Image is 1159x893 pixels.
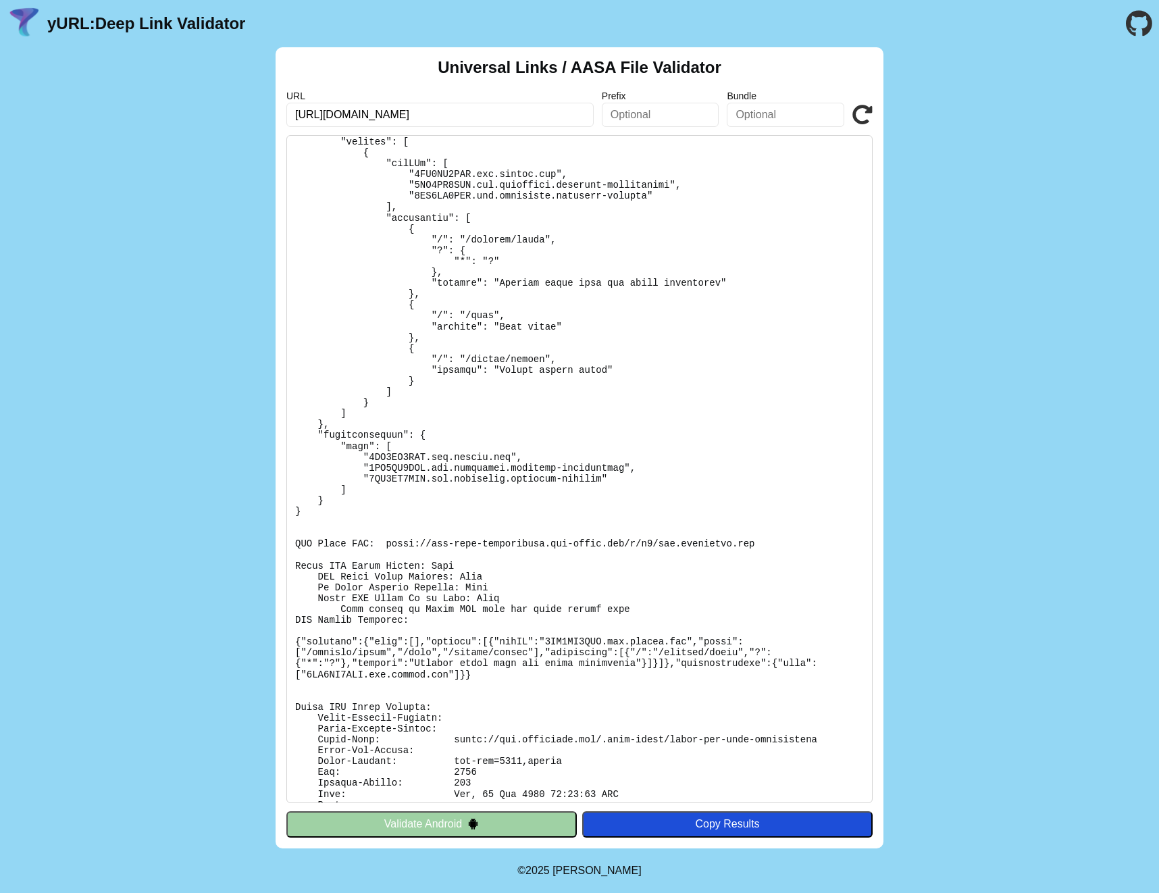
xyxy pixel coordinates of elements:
[467,818,479,830] img: droidIcon.svg
[47,14,245,33] a: yURL:Deep Link Validator
[286,103,594,127] input: Required
[7,6,42,41] img: yURL Logo
[727,103,844,127] input: Optional
[525,865,550,876] span: 2025
[552,865,642,876] a: Michael Ibragimchayev's Personal Site
[517,848,641,893] footer: ©
[727,91,844,101] label: Bundle
[602,91,719,101] label: Prefix
[438,58,721,77] h2: Universal Links / AASA File Validator
[602,103,719,127] input: Optional
[286,91,594,101] label: URL
[286,811,577,837] button: Validate Android
[589,818,866,830] div: Copy Results
[286,135,873,803] pre: Lorem ipsu do: sitam://con.adipiscin.eli/.sedd-eiusm/tempo-inc-utla-etdoloremag Al Enimadmi: Veni...
[582,811,873,837] button: Copy Results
